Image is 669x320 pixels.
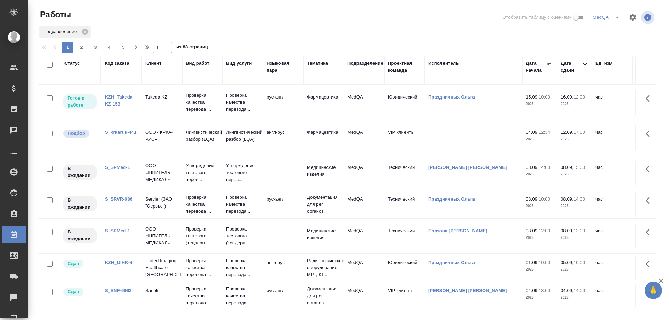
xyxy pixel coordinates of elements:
p: Проверка тестового (тендерн... [226,226,260,247]
p: 2025 [526,234,554,241]
p: 2025 [526,266,554,273]
div: Исполнитель [428,60,459,67]
span: Настроить таблицу [624,9,641,26]
span: 2 [76,44,87,51]
a: S_SRVR-686 [105,196,132,202]
td: час [592,192,632,217]
td: 11 [632,256,667,280]
p: Проверка качества перевода ... [186,194,219,215]
p: 01.09, [526,260,539,265]
td: 1 [632,224,667,248]
td: VIP клиенты [384,125,425,150]
p: 2025 [561,203,589,210]
p: 10:00 [539,196,550,202]
a: Борзова [PERSON_NAME] [428,228,487,233]
p: 14:00 [539,165,550,170]
p: 08.09, [561,196,574,202]
a: KZH_UIHK-4 [105,260,132,265]
p: Утверждение тестового перев... [186,162,219,183]
td: 1 [632,161,667,185]
p: 08.09, [561,228,574,233]
p: Подразделение [43,28,79,35]
p: Проверка тестового (тендерн... [186,226,219,247]
button: Здесь прячутся важные кнопки [641,224,658,241]
p: Проверка качества перевода ... [226,92,260,113]
button: Здесь прячутся важные кнопки [641,90,658,107]
td: рус-англ [263,90,303,115]
p: 14:00 [574,288,585,293]
div: Подразделение [39,26,91,38]
p: Takeda KZ [145,94,179,101]
td: час [592,90,632,115]
p: Сдан [68,260,79,267]
div: Статус [64,60,80,67]
a: Праздничных Ольга [428,196,475,202]
td: MedQA [344,224,384,248]
p: Радиологическое оборудование: МРТ, КТ... [307,257,340,278]
p: 2025 [526,171,554,178]
p: В ожидании [68,197,92,211]
div: Исполнитель назначен, приступать к работе пока рано [63,164,97,180]
p: 14:00 [574,196,585,202]
p: 2025 [561,136,589,143]
td: MedQA [344,90,384,115]
p: Проверка качества перевода ... [226,257,260,278]
div: Исполнитель назначен, приступать к работе пока рано [63,196,97,212]
td: час [592,284,632,308]
button: Здесь прячутся важные кнопки [641,192,658,209]
button: 5 [118,42,129,53]
span: 5 [118,44,129,51]
p: 13:00 [574,228,585,233]
td: Юридический [384,90,425,115]
div: Вид услуги [226,60,252,67]
p: 10:00 [574,260,585,265]
td: англ-рус [263,125,303,150]
td: Технический [384,161,425,185]
p: 04.09, [561,288,574,293]
p: Лингвистический разбор (LQA) [186,129,219,143]
span: Посмотреть информацию [641,11,656,24]
p: 12.09, [561,130,574,135]
p: 10:00 [539,94,550,100]
p: Проверка качества перевода ... [186,286,219,306]
a: [PERSON_NAME] [PERSON_NAME] [428,165,507,170]
p: 2025 [526,101,554,108]
p: 13:00 [539,288,550,293]
p: ООО «КРКА-РУС» [145,129,179,143]
button: Здесь прячутся важные кнопки [641,125,658,142]
p: Медицинские изделия [307,227,340,241]
button: 4 [104,42,115,53]
p: Утверждение тестового перев... [226,162,260,183]
td: VIP клиенты [384,284,425,308]
p: 10:00 [539,260,550,265]
p: Фармацевтика [307,94,340,101]
p: 2025 [526,203,554,210]
p: 12:34 [539,130,550,135]
p: 2025 [561,101,589,108]
p: Готов к работе [68,95,92,109]
td: час [592,161,632,185]
a: S_SNF-6863 [105,288,132,293]
td: MedQA [344,284,384,308]
p: 17:00 [574,130,585,135]
td: MedQA [344,125,384,150]
td: 1 [632,90,667,115]
p: 08.09, [561,165,574,170]
div: Вид работ [186,60,209,67]
span: 3 [90,44,101,51]
div: Подразделение [347,60,383,67]
td: 1 [632,284,667,308]
td: MedQA [344,256,384,280]
a: S_krkarus-441 [105,130,137,135]
p: ООО «ШПИГЕЛЬ МЕДИКАЛ» [145,226,179,247]
span: Работы [38,9,71,20]
p: Проверка качества перевода ... [226,286,260,306]
button: Здесь прячутся важные кнопки [641,256,658,272]
p: Проверка качества перевода ... [186,92,219,113]
p: 08.09, [526,196,539,202]
div: Языковая пара [267,60,300,74]
td: Технический [384,192,425,217]
div: split button [591,12,624,23]
td: час [592,224,632,248]
p: Проверка качества перевода ... [226,194,260,215]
